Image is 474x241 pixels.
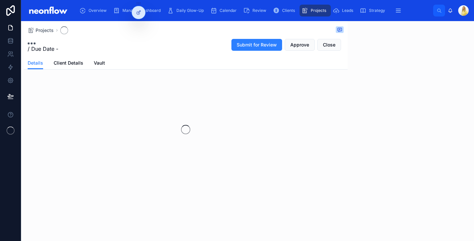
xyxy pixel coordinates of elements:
a: Details [28,57,43,70]
a: Client Details [54,57,83,70]
a: Daily Glow-Up [165,5,208,16]
span: Approve [290,42,309,48]
a: Review [241,5,271,16]
span: Strategy [369,8,385,13]
span: Projects [311,8,326,13]
span: Projects [36,27,54,34]
a: Projects [28,27,54,34]
span: Submit for Review [237,42,277,48]
img: App logo [26,5,69,16]
a: Clients [271,5,300,16]
div: scrollable content [75,3,433,18]
span: Calendar [220,8,237,13]
button: Approve [285,39,315,51]
button: Close [317,39,341,51]
span: Review [252,8,266,13]
a: Calendar [208,5,241,16]
span: Manager Dashboard [122,8,161,13]
a: Projects [300,5,331,16]
a: Strategy [358,5,390,16]
span: Daily Glow-Up [176,8,204,13]
a: Leads [331,5,358,16]
span: Client Details [54,60,83,66]
span: Overview [89,8,107,13]
span: Clients [282,8,295,13]
a: Overview [77,5,111,16]
span: Details [28,60,43,66]
span: / Due Date - [28,45,58,53]
span: Close [323,42,335,48]
a: Manager Dashboard [111,5,165,16]
span: Vault [94,60,105,66]
a: Vault [94,57,105,70]
span: Leads [342,8,353,13]
button: Submit for Review [231,39,282,51]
